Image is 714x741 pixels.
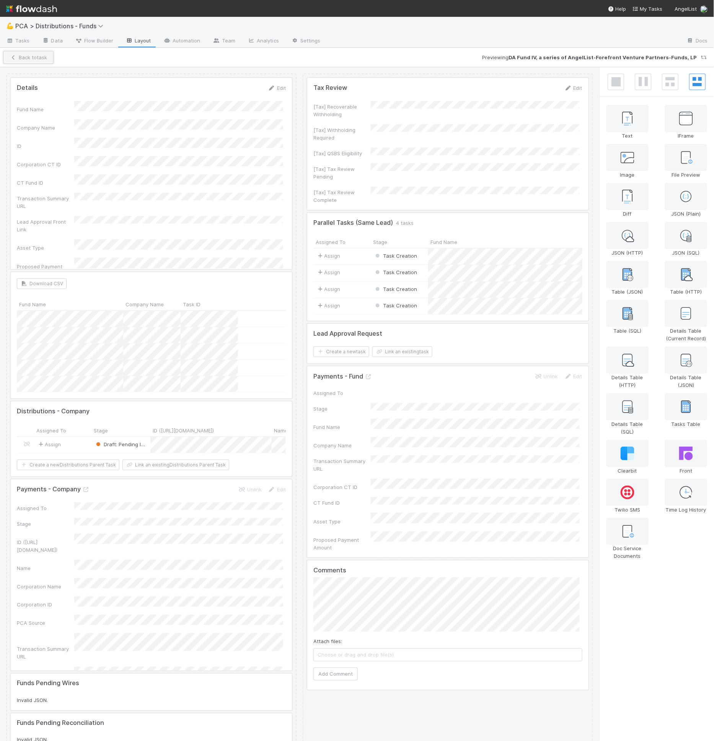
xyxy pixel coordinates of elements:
[679,229,693,242] img: json-database-dd704f42a3800ed86e10.svg
[606,105,649,140] div: Text
[621,486,634,499] img: twilio-logo-1d0d9b4442fc185abb44.svg
[632,5,663,13] a: My Tasks
[241,35,285,47] a: Analytics
[606,440,649,474] div: Clearbit
[75,37,113,44] span: Flow Builder
[606,183,649,218] div: Diff
[621,151,634,164] img: image-8027383e3d7946df39cc.svg
[665,261,707,296] div: Table (HTTP)
[612,250,643,256] span: JSON (HTTP)
[665,347,707,389] div: Details Table (JSON)
[606,347,649,389] div: Details Table (HTTP)
[679,447,693,460] img: front-logo-b4b721b83371efbadf0a.svg
[615,507,641,513] span: Twilio SMS
[679,307,693,320] img: details-table-current-record-55280a5066b38fce5b45.svg
[681,35,714,47] a: Docs
[621,268,634,281] img: table-json-ed196ba69348243cfc4d.svg
[679,190,693,203] img: json-8f2db3279ff3972eb230.svg
[665,300,707,342] div: Details Table (Current Record)
[612,374,643,388] span: Details Table (HTTP)
[6,23,14,29] span: 💪
[15,22,107,30] span: PCA > Distributions - Funds
[679,112,693,125] img: iframe-783ff0ba92770eedf632.svg
[623,211,632,217] span: Diff
[665,144,707,179] div: File Preview
[36,35,69,47] a: Data
[672,172,701,178] span: File Preview
[679,486,693,499] img: activity-log-7450a3a06e26903ab453.svg
[69,35,119,47] a: Flow Builder
[665,105,707,140] div: IFrame
[622,112,633,125] img: text-12eb2a97e16b6db72ee4.svg
[700,5,708,13] img: avatar_8e0a024e-b700-4f9f-aecf-6f1e79dccd3c.png
[606,300,649,335] div: Table (SQL)
[606,479,649,513] div: Twilio SMS
[670,374,702,388] span: Details Table (JSON)
[679,268,693,281] img: table-http-eca17b83004753ebbd35.svg
[621,353,634,367] img: details-table-http-701d8d711a8450308f44.svg
[621,447,634,460] img: clearbit-8962de626196cea4c376.svg
[665,479,707,513] div: Time Log History
[672,211,701,217] span: JSON (Plain)
[621,229,634,242] img: json-http-3f862c92dc7d53da4fe7.svg
[509,54,697,60] strong: DA Fund IV, a series of AngelList-Forefront Venture Partners-Funds, LP
[680,468,693,474] span: Front
[679,353,693,367] img: details-table-json-a46e7d784baf5d17cac1.svg
[54,54,708,61] div: Previewing
[666,328,706,341] span: Details Table (Current Record)
[621,400,634,414] img: details-table-database-864dfd316989b378966a.svg
[613,546,642,559] span: Doc Service Documents
[6,37,30,44] span: Tasks
[285,35,327,47] a: Settings
[665,440,707,474] div: Front
[612,289,643,295] span: Table (JSON)
[612,421,643,435] span: Details Table (SQL)
[665,393,707,428] div: Tasks Table
[606,261,649,296] div: Table (JSON)
[621,307,634,320] img: table-database-e164a197eaf7b4a31bbe.svg
[666,507,706,513] span: Time Log History
[665,183,707,218] div: JSON (Plain)
[622,133,633,139] span: Text
[606,144,649,179] div: Image
[678,133,694,139] span: IFrame
[3,51,54,64] button: Back totask
[672,421,701,427] span: Tasks Table
[621,525,634,538] img: file-52b74a7d50791aff9e3c.svg
[606,222,649,257] div: JSON (HTTP)
[679,151,693,164] img: file-52b74a7d50791aff9e3c.svg
[632,6,663,12] span: My Tasks
[622,190,633,203] img: text-12eb2a97e16b6db72ee4.svg
[675,6,697,12] span: AngelList
[665,222,707,257] div: JSON (SQL)
[614,328,642,334] span: Table (SQL)
[606,518,649,560] div: Doc Service Documents
[6,2,57,15] img: logo-inverted-e16ddd16eac7371096b0.svg
[620,172,635,178] span: Image
[618,468,637,474] span: Clearbit
[679,400,693,414] img: table-997da66a75d90db97a0b.svg
[608,5,626,13] div: Help
[207,35,241,47] a: Team
[670,289,702,295] span: Table (HTTP)
[157,35,207,47] a: Automation
[606,393,649,435] div: Details Table (SQL)
[119,35,157,47] a: Layout
[672,250,700,256] span: JSON (SQL)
